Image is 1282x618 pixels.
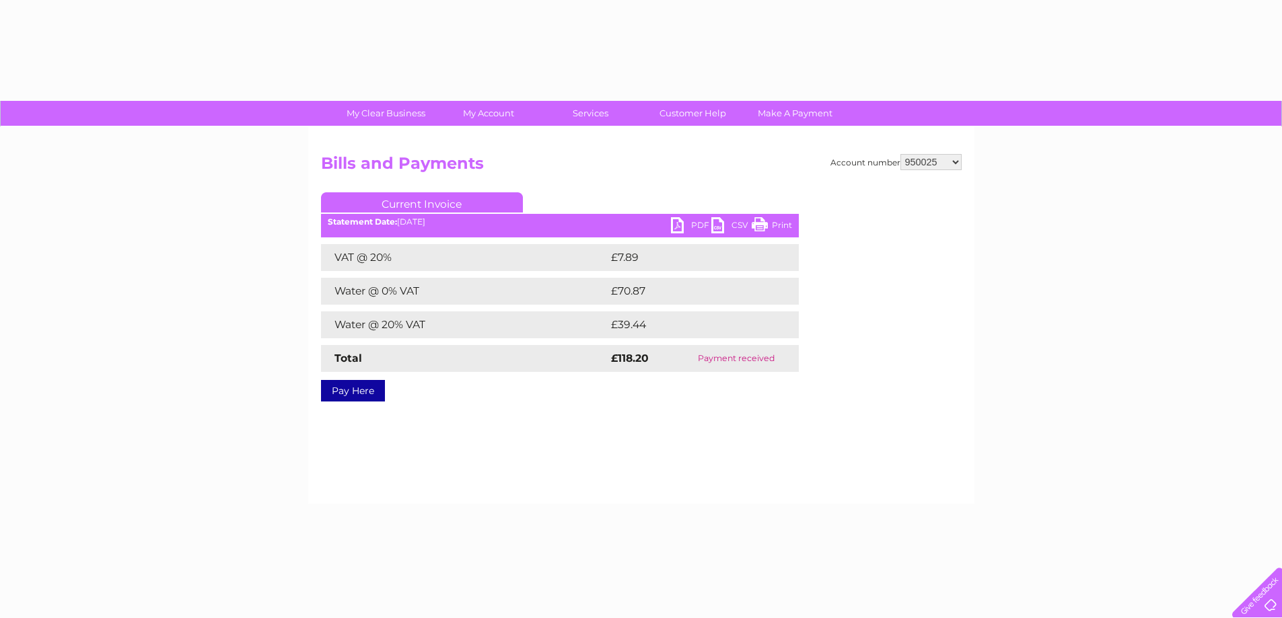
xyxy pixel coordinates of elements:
[321,192,523,213] a: Current Invoice
[608,311,773,338] td: £39.44
[321,154,962,180] h2: Bills and Payments
[637,101,748,126] a: Customer Help
[321,311,608,338] td: Water @ 20% VAT
[433,101,544,126] a: My Account
[740,101,851,126] a: Make A Payment
[321,244,608,271] td: VAT @ 20%
[830,154,962,170] div: Account number
[674,345,798,372] td: Payment received
[330,101,441,126] a: My Clear Business
[321,278,608,305] td: Water @ 0% VAT
[711,217,752,237] a: CSV
[328,217,397,227] b: Statement Date:
[334,352,362,364] strong: Total
[611,352,649,364] strong: £118.20
[321,217,799,227] div: [DATE]
[321,380,385,401] a: Pay Here
[608,278,772,305] td: £70.87
[535,101,646,126] a: Services
[608,244,767,271] td: £7.89
[752,217,792,237] a: Print
[671,217,711,237] a: PDF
